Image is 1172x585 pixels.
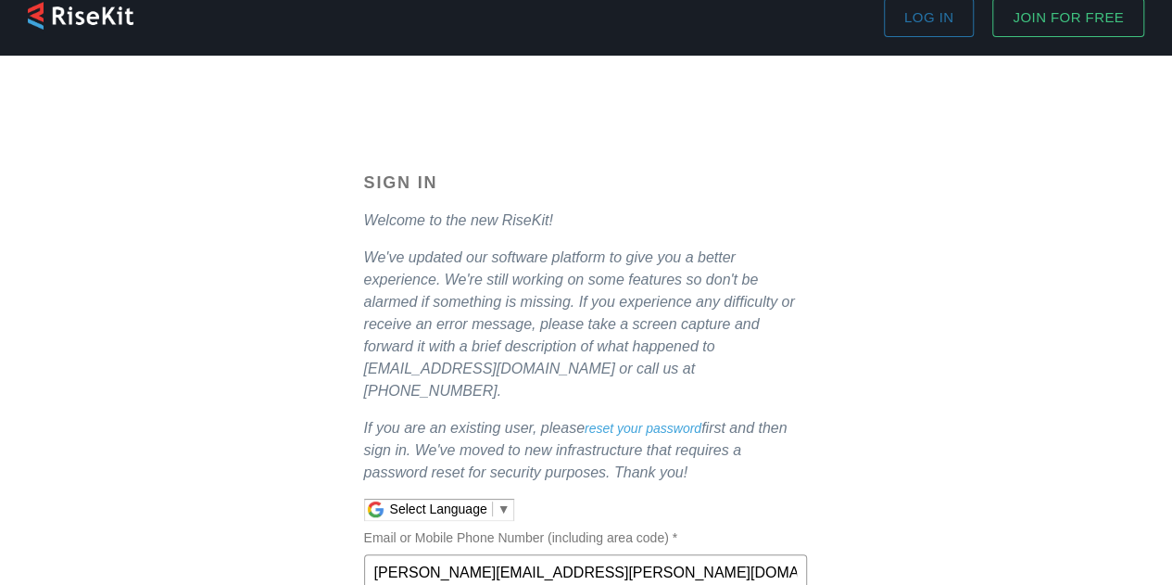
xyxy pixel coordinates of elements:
[364,420,788,480] em: If you are an existing user, please first and then sign in. We've moved to new infrastructure tha...
[390,502,510,516] a: Select Language​
[28,2,133,30] img: Risekit Logo
[585,421,701,436] a: reset your password
[364,212,553,228] em: Welcome to the new RiseKit!
[498,502,510,516] span: ▼
[1013,6,1124,30] span: Join for FREE
[904,6,953,30] span: Log in
[364,249,795,399] em: We've updated our software platform to give you a better experience. We're still working on some ...
[390,502,487,516] span: Select Language
[492,502,493,516] span: ​
[364,173,809,193] h3: Sign In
